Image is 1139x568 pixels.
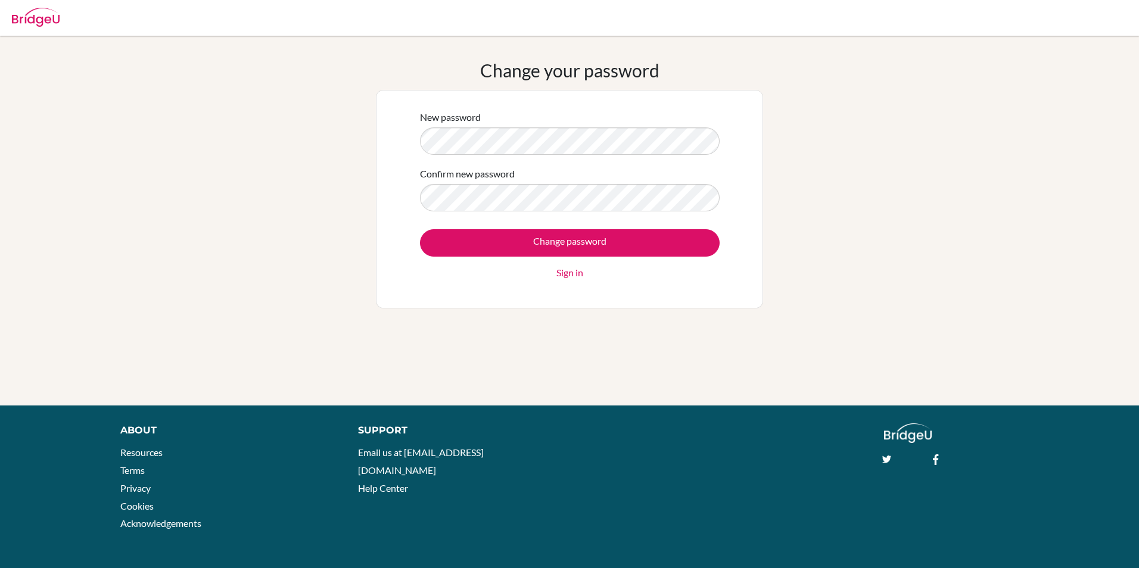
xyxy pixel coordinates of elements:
[420,110,481,124] label: New password
[420,229,720,257] input: Change password
[480,60,659,81] h1: Change your password
[358,423,555,438] div: Support
[12,8,60,27] img: Bridge-U
[358,482,408,494] a: Help Center
[120,517,201,529] a: Acknowledgements
[884,423,932,443] img: logo_white@2x-f4f0deed5e89b7ecb1c2cc34c3e3d731f90f0f143d5ea2071677605dd97b5244.png
[120,464,145,476] a: Terms
[358,447,484,476] a: Email us at [EMAIL_ADDRESS][DOMAIN_NAME]
[420,167,515,181] label: Confirm new password
[120,500,154,511] a: Cookies
[556,266,583,280] a: Sign in
[120,423,332,438] div: About
[120,482,151,494] a: Privacy
[120,447,163,458] a: Resources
